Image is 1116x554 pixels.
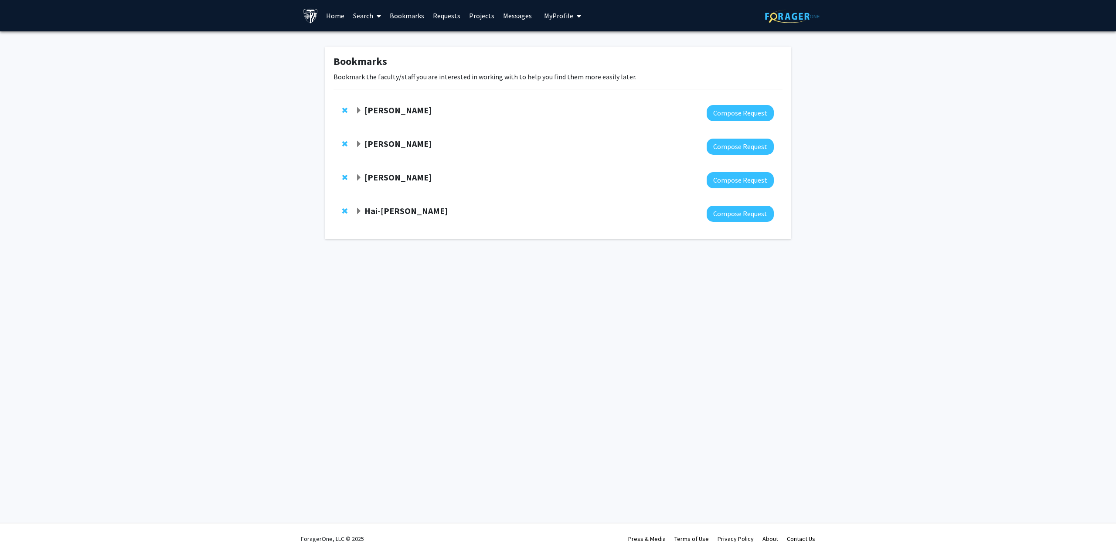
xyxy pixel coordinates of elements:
strong: [PERSON_NAME] [364,172,432,183]
iframe: Chat [7,515,37,547]
strong: Hai-[PERSON_NAME] [364,205,448,216]
span: My Profile [544,11,573,20]
a: Privacy Policy [718,535,754,543]
span: Expand Hai-Quan Mao Bookmark [355,208,362,215]
a: Bookmarks [385,0,429,31]
span: Expand Reza Shadmehr Bookmark [355,141,362,148]
a: About [762,535,778,543]
span: Remove Erika Matunis from bookmarks [342,107,347,114]
a: Search [349,0,385,31]
h1: Bookmarks [333,55,783,68]
a: Projects [465,0,499,31]
button: Compose Request to Jeff Mumm [707,172,774,188]
div: ForagerOne, LLC © 2025 [301,523,364,554]
span: Expand Jeff Mumm Bookmark [355,174,362,181]
img: Johns Hopkins University Logo [303,8,318,24]
span: Remove Reza Shadmehr from bookmarks [342,140,347,147]
button: Compose Request to Hai-Quan Mao [707,206,774,222]
a: Press & Media [628,535,666,543]
button: Compose Request to Erika Matunis [707,105,774,121]
a: Terms of Use [674,535,709,543]
strong: [PERSON_NAME] [364,138,432,149]
p: Bookmark the faculty/staff you are interested in working with to help you find them more easily l... [333,71,783,82]
a: Contact Us [787,535,815,543]
a: Messages [499,0,536,31]
a: Home [322,0,349,31]
a: Requests [429,0,465,31]
strong: [PERSON_NAME] [364,105,432,116]
button: Compose Request to Reza Shadmehr [707,139,774,155]
span: Remove Hai-Quan Mao from bookmarks [342,207,347,214]
span: Expand Erika Matunis Bookmark [355,107,362,114]
span: Remove Jeff Mumm from bookmarks [342,174,347,181]
img: ForagerOne Logo [765,10,820,23]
